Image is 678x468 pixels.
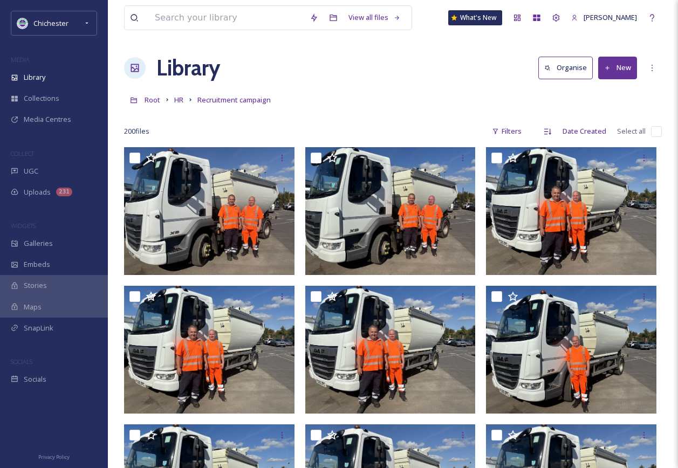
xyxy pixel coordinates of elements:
span: 200 file s [124,126,149,136]
a: Library [156,52,220,84]
a: View all files [343,7,406,28]
span: Select all [617,126,646,136]
span: Embeds [24,259,50,270]
span: Media Centres [24,114,71,125]
span: Library [24,72,45,82]
span: COLLECT [11,149,34,157]
a: Recruitment campaign [197,93,271,106]
span: [PERSON_NAME] [584,12,637,22]
div: Filters [487,121,527,142]
img: IMG_1288.jpeg [124,286,295,414]
span: Root [145,95,160,105]
a: HR [174,93,183,106]
span: Socials [24,374,46,384]
div: Date Created [557,121,612,142]
span: Maps [24,302,42,312]
span: Uploads [24,187,51,197]
span: Chichester [33,18,69,28]
span: UGC [24,166,38,176]
span: MEDIA [11,56,30,64]
span: Collections [24,93,59,104]
a: What's New [448,10,502,25]
span: HR [174,95,183,105]
img: IMG_1289.jpeg [305,286,476,414]
img: IMG_1290.jpeg [486,286,656,414]
button: Organise [538,57,593,79]
span: SOCIALS [11,357,32,366]
span: Privacy Policy [38,453,70,460]
img: IMG_1285.jpeg [124,147,295,275]
input: Search your library [149,6,304,30]
button: New [598,57,637,79]
a: Privacy Policy [38,450,70,463]
img: IMG_1287.jpeg [486,147,656,275]
a: Root [145,93,160,106]
img: IMG_1286.jpeg [305,147,476,275]
span: Recruitment campaign [197,95,271,105]
span: SnapLink [24,323,53,333]
img: Logo_of_Chichester_District_Council.png [17,18,28,29]
span: WIDGETS [11,222,36,230]
span: Galleries [24,238,53,249]
div: 231 [56,188,72,196]
a: [PERSON_NAME] [566,7,642,28]
span: Stories [24,280,47,291]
